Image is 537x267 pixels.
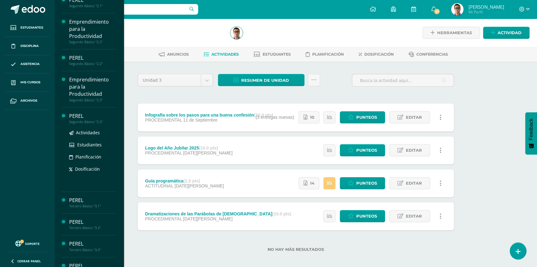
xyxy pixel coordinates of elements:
div: PEREL [69,240,116,247]
div: Segundo Básico "2.2" [69,40,116,44]
span: 14 [310,177,314,189]
div: Logo del Año Jubilar 2025 [145,145,233,150]
a: Resumen de unidad [218,74,304,86]
div: PEREL [69,219,116,226]
a: Mis cursos [5,73,50,92]
a: Actividades [69,129,116,136]
h1: PEREL [78,25,223,34]
span: Dosificación [75,166,100,172]
span: Punteos [356,177,377,189]
a: PERELTercero Básico "3.2" [69,219,116,230]
a: Dosificación [359,49,394,59]
span: Anuncios [167,52,189,57]
a: Disciplina [5,37,50,55]
a: Unidad 3 [138,74,213,86]
input: Busca la actividad aquí... [352,74,454,86]
div: Dramatizaciones de las Parábolas de [DEMOGRAPHIC_DATA] [145,211,291,216]
div: Tercero Básico "3.2" [69,226,116,230]
a: PERELTercero Básico "3.3" [69,240,116,252]
button: Feedback - Mostrar encuesta [525,112,537,154]
div: Segundo Básico "2.3" [69,98,116,102]
span: Actividades [211,52,239,57]
span: Punteos [356,112,377,123]
a: PERELSegundo Básico "2.3" [69,113,116,124]
span: ACTITUDINAL [145,183,173,188]
span: Cerrar panel [17,259,41,263]
span: Herramientas [437,27,472,39]
div: Segundo Básico "2.3" [69,120,116,124]
span: Editar [406,177,422,189]
span: [DATE][PERSON_NAME] [175,183,224,188]
div: Tercero Básico "3.1" [69,204,116,208]
span: PROCEDIMENTAL [145,216,182,221]
a: 14 [299,177,319,189]
a: Punteos [340,177,385,189]
a: Estudiantes [254,49,291,59]
span: [PERSON_NAME] [468,4,504,10]
a: Punteos [340,210,385,222]
a: Punteos [340,111,385,123]
span: Editar [406,210,422,222]
a: Actividad [483,27,530,39]
a: Asistencia [5,55,50,74]
span: Estudiantes [20,25,43,30]
span: Mis cursos [20,80,40,85]
div: Infografía sobre los pasos para una buena confesión [145,113,273,117]
span: PROCEDIMENTAL [145,150,182,155]
span: Editar [406,112,422,123]
a: Anuncios [159,49,189,59]
a: Emprendimiento para la ProductividadSegundo Básico "2.2" [69,18,116,44]
span: 10 [310,112,314,123]
a: Soporte [7,239,47,247]
div: PEREL [69,113,116,120]
div: Tercero Básico "3.3" [69,248,116,252]
input: Busca un usuario... [59,4,198,15]
label: No hay más resultados [138,247,454,252]
a: Planificación [306,49,344,59]
span: Dosificación [364,52,394,57]
div: Guía programática [145,178,224,183]
a: Archivos [5,92,50,110]
span: Estudiantes [77,142,102,148]
span: Actividades [76,130,100,136]
span: Actividad [498,27,521,39]
span: 27 [433,8,440,15]
span: Disciplina [20,44,39,48]
span: Editar [406,145,422,156]
a: Herramientas [423,27,480,39]
a: Dosificación [69,165,116,173]
span: Estudiantes [263,52,291,57]
img: 4c9214d6dc3ad1af441a6e04af4808ea.png [451,3,464,16]
a: Conferencias [409,49,448,59]
span: Conferencias [416,52,448,57]
strong: (10.0 pts) [272,211,291,216]
span: Feedback [528,118,534,140]
div: PEREL [69,197,116,204]
a: Estudiantes [69,141,116,148]
span: Punteos [356,145,377,156]
span: Punteos [356,210,377,222]
strong: (10.0 pts) [199,145,218,150]
span: [DATE][PERSON_NAME] [183,150,233,155]
span: Resumen de unidad [241,75,289,86]
span: PROCEDIMENTAL [145,117,182,122]
a: PERELTercero Básico "3.1" [69,197,116,208]
span: [DATE][PERSON_NAME] [183,216,233,221]
img: 4c9214d6dc3ad1af441a6e04af4808ea.png [230,27,243,39]
span: Planificación [75,154,101,160]
a: Emprendimiento para la ProductividadSegundo Básico "2.3" [69,76,116,102]
a: 10 [299,111,319,123]
div: Emprendimiento para la Productividad [69,18,116,40]
a: Punteos [340,144,385,156]
a: Planificación [69,153,116,160]
strong: (1.0 pts) [184,178,200,183]
div: Segundo Básico "2.2" [69,62,116,66]
a: PERELSegundo Básico "2.2" [69,54,116,66]
div: PEREL [69,54,116,62]
span: Mi Perfil [468,9,504,15]
a: Estudiantes [5,19,50,37]
span: Unidad 3 [143,74,196,86]
span: Soporte [25,242,40,246]
div: Emprendimiento para la Productividad [69,76,116,98]
div: Segundo Básico '2.1' [78,34,223,40]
